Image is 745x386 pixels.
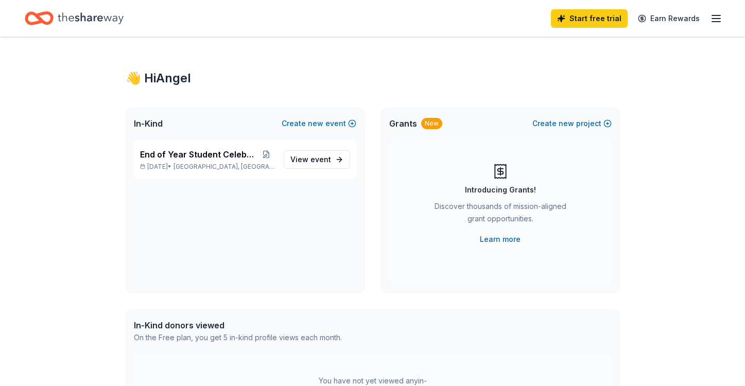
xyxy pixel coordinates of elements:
div: Introducing Grants! [465,184,536,196]
span: new [559,117,574,130]
a: Earn Rewards [632,9,706,28]
span: new [308,117,323,130]
div: In-Kind donors viewed [134,319,342,331]
a: View event [284,150,350,169]
div: Discover thousands of mission-aligned grant opportunities. [430,200,570,229]
a: Start free trial [551,9,628,28]
span: End of Year Student Celebration [140,148,257,161]
button: Createnewproject [532,117,612,130]
a: Home [25,6,124,30]
div: New [421,118,442,129]
span: [GEOGRAPHIC_DATA], [GEOGRAPHIC_DATA] [174,163,275,171]
span: event [310,155,331,164]
span: View [290,153,331,166]
button: Createnewevent [282,117,356,130]
div: On the Free plan, you get 5 in-kind profile views each month. [134,331,342,344]
p: [DATE] • [140,163,275,171]
span: In-Kind [134,117,163,130]
span: Grants [389,117,417,130]
div: 👋 Hi Angel [126,70,620,86]
a: Learn more [480,233,521,245]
